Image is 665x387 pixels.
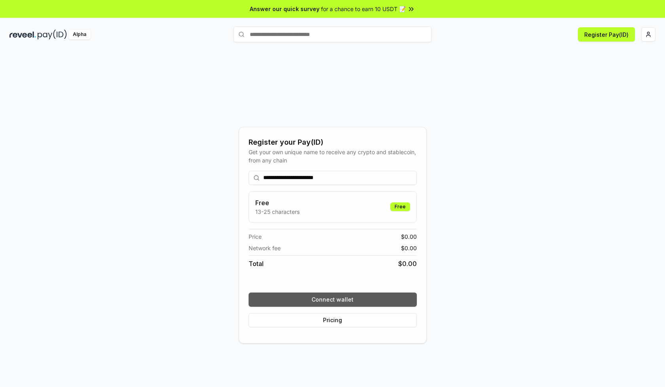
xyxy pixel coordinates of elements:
span: $ 0.00 [401,232,417,241]
span: $ 0.00 [401,244,417,252]
div: Register your Pay(ID) [249,137,417,148]
span: Total [249,259,264,268]
button: Connect wallet [249,293,417,307]
div: Alpha [68,30,91,40]
span: Price [249,232,262,241]
div: Free [390,202,410,211]
span: $ 0.00 [398,259,417,268]
button: Register Pay(ID) [578,27,635,42]
span: Network fee [249,244,281,252]
p: 13-25 characters [255,208,300,216]
img: reveel_dark [9,30,36,40]
img: pay_id [38,30,67,40]
h3: Free [255,198,300,208]
span: Answer our quick survey [250,5,319,13]
div: Get your own unique name to receive any crypto and stablecoin, from any chain [249,148,417,164]
button: Pricing [249,313,417,327]
span: for a chance to earn 10 USDT 📝 [321,5,406,13]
